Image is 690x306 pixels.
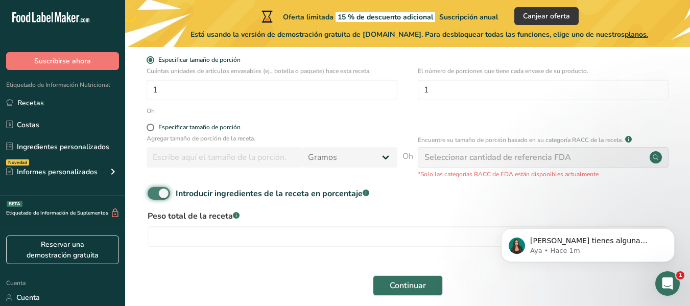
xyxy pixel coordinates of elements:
[6,279,26,287] font: Cuenta
[147,67,371,75] font: Cuántas unidades de artículos envasables (ej., botella o paquete) hace esta receta.
[390,280,426,291] font: Continuar
[625,30,648,39] font: planos.
[338,12,433,22] font: 15 % de descuento adicional
[9,201,20,207] font: BETA
[373,275,443,296] button: Continuar
[6,236,119,264] a: Reservar una demostración gratuita
[158,56,241,64] font: Especificar tamaño de porción
[514,7,579,25] button: Canjear oferta
[418,170,599,178] font: *Solo las categorías RACC de FDA están disponibles actualmente
[34,56,91,66] font: Suscribirse ahora
[27,240,99,260] font: Reservar una demostración gratuita
[486,207,690,278] iframe: Mensaje de notificaciones del intercomunicador
[17,120,39,130] font: Costas
[6,209,108,217] font: Etiquetado de Información de Suplementos
[17,167,98,177] font: Informes personalizados
[424,152,571,163] font: Seleccionar cantidad de referencia FDA
[655,271,680,296] iframe: Chat en vivo de Intercom
[147,147,302,168] input: Escribe aquí el tamaño de la porción.
[418,136,623,144] font: Encuentre su tamaño de porción basado en su categoría RACC de la receta.
[402,151,413,162] font: Oh
[283,12,334,22] font: Oferta limitada
[17,98,44,108] font: Recetas
[147,134,255,143] font: Agregar tamaño de porción de la receta.
[148,210,233,222] font: Peso total de la receta
[6,81,110,89] font: Etiquetado de Información Nutricional
[678,272,682,278] font: 1
[16,293,40,302] font: Cuenta
[8,159,27,166] font: Novedad
[523,11,570,21] font: Canjear oferta
[191,30,625,39] font: Está usando la versión de demostración gratuita de [DOMAIN_NAME]. Para desbloquear todas las func...
[176,188,363,199] font: Introducir ingredientes de la receta en porcentaje
[147,107,155,115] font: Oh
[17,142,109,152] font: Ingredientes personalizados
[418,67,588,75] font: El número de porciones que tiene cada envase de su producto.
[6,52,119,70] button: Suscribirse ahora
[158,123,241,131] font: Especificar tamaño de porción
[439,12,498,22] font: Suscripción anual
